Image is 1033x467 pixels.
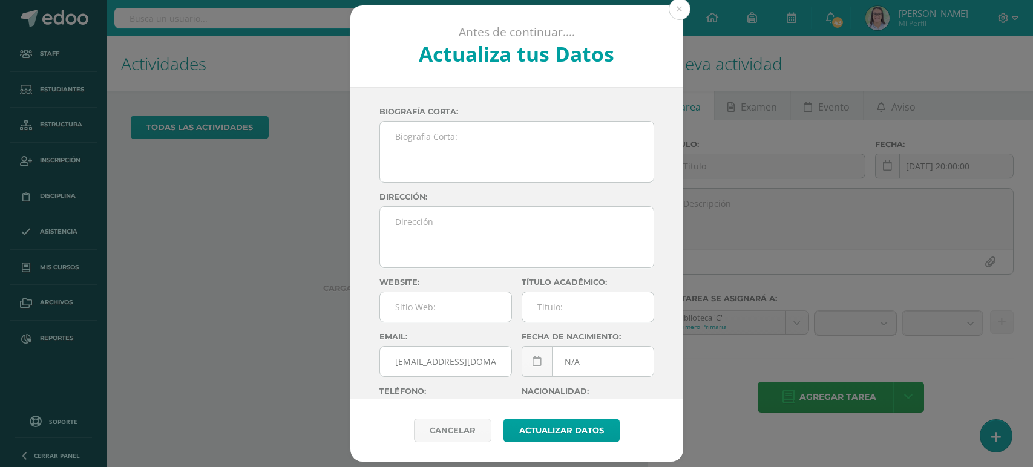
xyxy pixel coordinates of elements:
button: Actualizar datos [503,419,620,442]
label: Dirección: [379,192,654,201]
input: Correo Electronico: [380,347,511,376]
a: Cancelar [414,419,491,442]
label: Email: [379,332,512,341]
label: Nacionalidad: [522,387,654,396]
input: Fecha de Nacimiento: [522,347,654,376]
label: Website: [379,278,512,287]
label: Teléfono: [379,387,512,396]
input: Sitio Web: [380,292,511,322]
h2: Actualiza tus Datos [382,40,651,68]
p: Antes de continuar.... [382,25,651,40]
label: Título académico: [522,278,654,287]
label: Biografía corta: [379,107,654,116]
input: Titulo: [522,292,654,322]
label: Fecha de nacimiento: [522,332,654,341]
